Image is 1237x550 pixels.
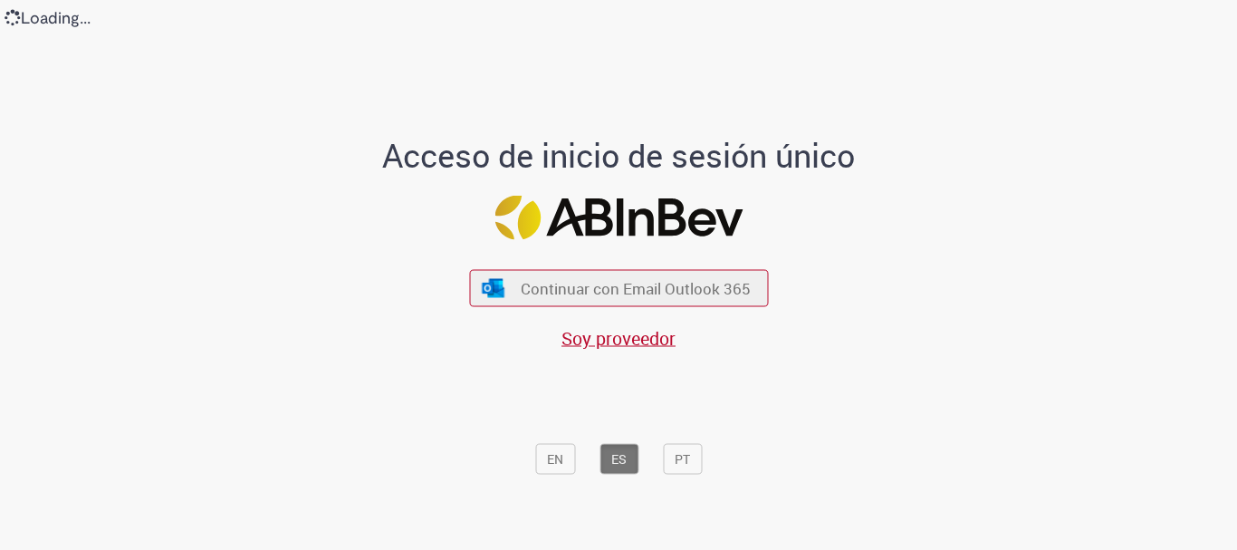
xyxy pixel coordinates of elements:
img: Logo ABInBev [494,196,743,240]
h1: Acceso de inicio de sesión único [368,138,870,174]
button: PT [663,444,702,475]
span: Continuar con Email Outlook 365 [521,278,751,299]
a: Soy proveedor [561,326,676,351]
button: ES [599,444,638,475]
button: EN [535,444,575,475]
button: ícone Azure/Microsoft 360 Continuar con Email Outlook 365 [469,270,768,307]
img: ícone Azure/Microsoft 360 [481,278,506,297]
